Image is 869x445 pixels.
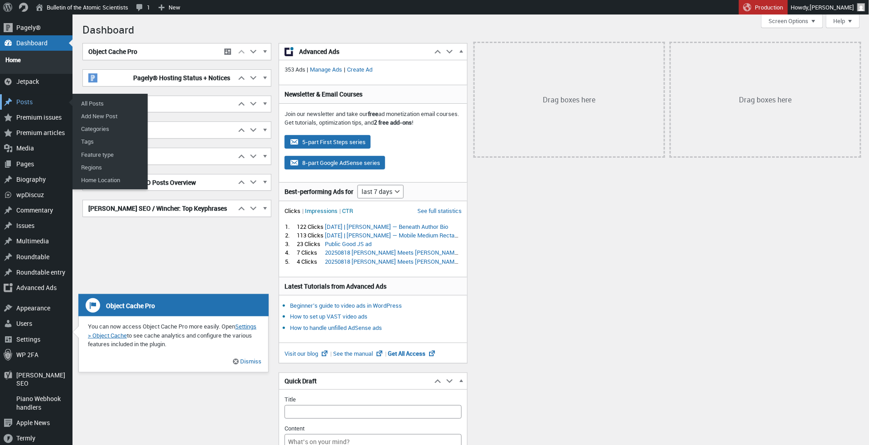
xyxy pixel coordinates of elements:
[285,248,296,256] div: 4.
[78,294,269,317] h3: Object Cache Pro
[75,122,147,135] a: Categories
[388,349,436,358] a: Get All Access
[285,65,462,74] p: 353 Ads | |
[285,110,462,127] p: Join our newsletter and take our ad monetization email courses. Get tutorials, optimization tips,...
[297,257,325,266] div: 4 Clicks
[826,15,860,28] button: Help
[285,187,353,196] h3: Best-performing Ads for
[88,322,256,339] a: Settings > Object Cache
[82,19,860,39] h1: Dashboard
[297,240,325,248] div: 23 Clicks
[345,65,374,73] a: Create Ad
[290,301,402,310] a: Beginner’s guide to video ads in WordPress
[374,118,412,126] strong: 2 free add-ons
[342,207,353,215] li: CTR
[285,222,296,231] div: 1.
[325,257,517,266] a: 20250818 [PERSON_NAME] Meets [PERSON_NAME] — Beneath Author Bio
[75,148,147,161] a: Feature type
[285,231,296,239] div: 2.
[810,3,855,11] span: [PERSON_NAME]
[79,322,268,349] p: You can now access Object Cache Pro more easily. Open to see cache analytics and configure the va...
[290,312,367,320] a: How to set up VAST video ads
[417,207,462,215] a: See full statistics
[325,222,449,231] a: [DATE] | [PERSON_NAME] — Beneath Author Bio
[285,207,304,215] li: Clicks
[75,97,147,110] a: All Posts
[325,231,466,239] a: [DATE] | [PERSON_NAME] — Mobile Medium Rectangle
[75,161,147,174] a: Regions
[239,357,261,365] a: Dismiss
[83,200,236,217] h2: [PERSON_NAME] SEO / Wincher: Top Keyphrases
[333,349,388,358] a: See the manual
[305,207,341,215] li: Impressions
[83,148,236,164] h2: Activity
[290,324,382,332] a: How to handle unfilled AdSense ads
[325,248,534,256] a: 20250818 [PERSON_NAME] Meets [PERSON_NAME] — Mobile Medium Rectangle
[83,122,236,138] h2: At a Glance
[83,44,219,60] h2: Object Cache Pro
[285,377,317,386] span: Quick Draft
[285,424,304,432] label: Content
[285,90,462,99] h3: Newsletter & Email Courses
[325,240,372,248] a: Public Good JS ad
[308,65,344,73] a: Manage Ads
[88,73,97,82] img: pagely-w-on-b20x20.png
[297,222,325,231] div: 122 Clicks
[285,135,371,149] button: 5-part First Steps series
[761,15,823,28] button: Screen Options
[75,110,147,122] a: Add New Post
[285,282,462,291] h3: Latest Tutorials from Advanced Ads
[285,156,385,169] button: 8-part Google AdSense series
[285,240,296,248] div: 3.
[75,174,147,186] a: Home Location
[297,248,325,256] div: 7 Clicks
[285,395,296,403] label: Title
[368,110,378,118] strong: free
[299,47,426,56] span: Advanced Ads
[83,96,236,112] h2: Site Health Status
[83,70,236,86] h2: Pagely® Hosting Status + Notices
[75,135,147,148] a: Tags
[297,231,325,239] div: 113 Clicks
[285,257,296,266] div: 5.
[83,174,236,191] h2: [PERSON_NAME] SEO Posts Overview
[285,349,333,358] a: Visit our blog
